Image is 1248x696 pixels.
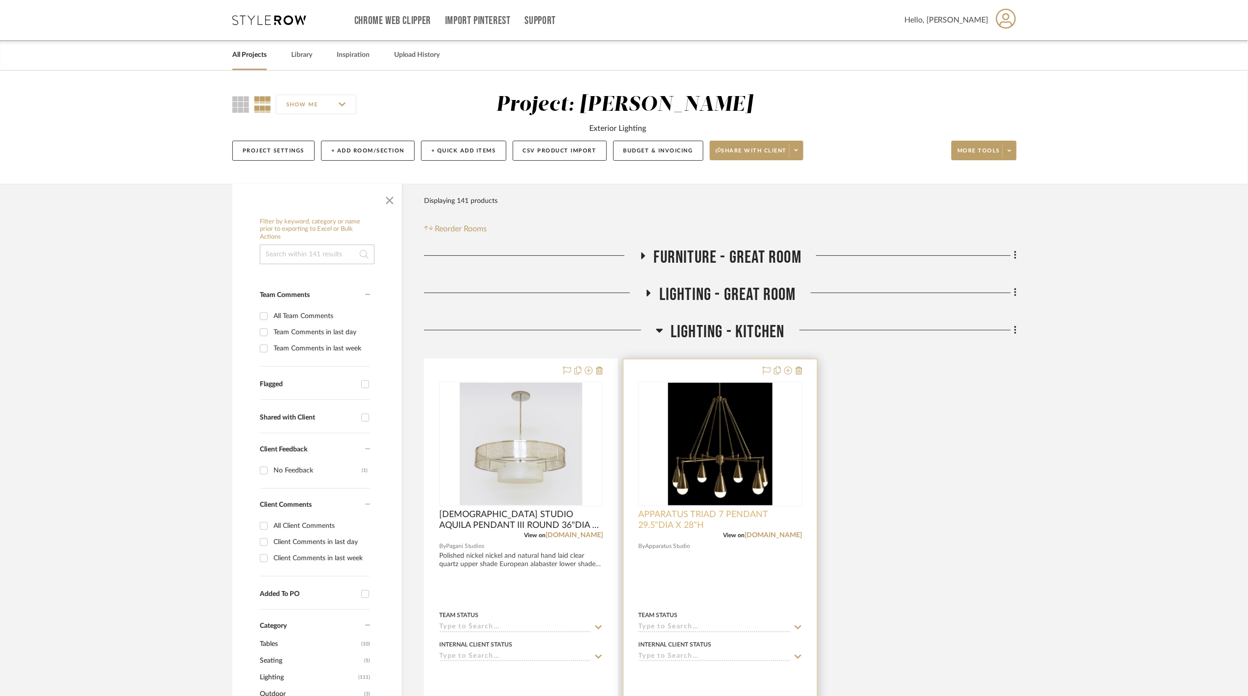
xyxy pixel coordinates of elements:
input: Type to Search… [638,652,790,662]
button: Reorder Rooms [424,223,487,235]
span: LIGHTING - KITCHEN [671,322,785,343]
button: Close [380,189,399,208]
div: Team Comments in last day [274,324,368,340]
span: (10) [361,636,370,652]
a: Upload History [394,49,440,62]
div: All Client Comments [274,518,368,534]
a: All Projects [232,49,267,62]
input: Search within 141 results [260,245,374,264]
div: (1) [362,463,368,478]
span: More tools [957,147,1000,162]
span: (5) [364,653,370,669]
div: Internal Client Status [439,640,512,649]
img: PAGANI STUDIO AQUILA PENDANT III ROUND 36"DIA X 12"H [460,383,582,505]
a: Chrome Web Clipper [354,17,431,25]
h6: Filter by keyword, category or name prior to exporting to Excel or Bulk Actions [260,218,374,241]
span: Team Comments [260,292,310,298]
a: [DOMAIN_NAME] [745,532,802,539]
input: Type to Search… [638,623,790,632]
div: All Team Comments [274,308,368,324]
span: LIGHTING - GREAT ROOM [659,284,796,305]
span: FURNITURE - GREAT ROOM [654,247,801,268]
span: Reorder Rooms [435,223,487,235]
div: Team Status [638,611,677,620]
span: (111) [358,670,370,685]
span: Hello, [PERSON_NAME] [904,14,989,26]
span: Lighting [260,669,356,686]
span: APPARATUS TRIAD 7 PENDANT 29.5"DIA X 28"H [638,509,802,531]
button: Budget & Invoicing [613,141,703,161]
input: Type to Search… [439,623,591,632]
div: Flagged [260,380,356,389]
div: Team Comments in last week [274,341,368,356]
div: Displaying 141 products [424,191,498,211]
a: [DOMAIN_NAME] [546,532,603,539]
button: + Quick Add Items [421,141,506,161]
div: Team Status [439,611,478,620]
span: By [638,542,645,551]
div: Internal Client Status [638,640,711,649]
span: Seating [260,652,362,669]
span: View on [524,532,546,538]
div: Exterior Lighting [589,123,646,134]
button: + Add Room/Section [321,141,415,161]
div: 0 [639,382,801,506]
div: Client Comments in last day [274,534,368,550]
a: Inspiration [337,49,370,62]
a: Library [291,49,312,62]
input: Type to Search… [439,652,591,662]
div: Project: [PERSON_NAME] [496,95,753,115]
div: No Feedback [274,463,362,478]
button: More tools [951,141,1017,160]
span: Share with client [716,147,787,162]
img: APPARATUS TRIAD 7 PENDANT 29.5"DIA X 28"H [668,383,773,505]
span: Pagani Studios [446,542,484,551]
a: Import Pinterest [445,17,511,25]
span: Client Feedback [260,446,307,453]
span: Apparatus Studio [645,542,690,551]
span: By [439,542,446,551]
span: View on [724,532,745,538]
button: Share with client [710,141,804,160]
span: Client Comments [260,501,312,508]
div: Added To PO [260,590,356,598]
span: Category [260,622,287,630]
span: [DEMOGRAPHIC_DATA] STUDIO AQUILA PENDANT III ROUND 36"DIA X 12"H [439,509,603,531]
span: Tables [260,636,359,652]
button: Project Settings [232,141,315,161]
a: Support [525,17,556,25]
div: Client Comments in last week [274,550,368,566]
button: CSV Product Import [513,141,607,161]
div: Shared with Client [260,414,356,422]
